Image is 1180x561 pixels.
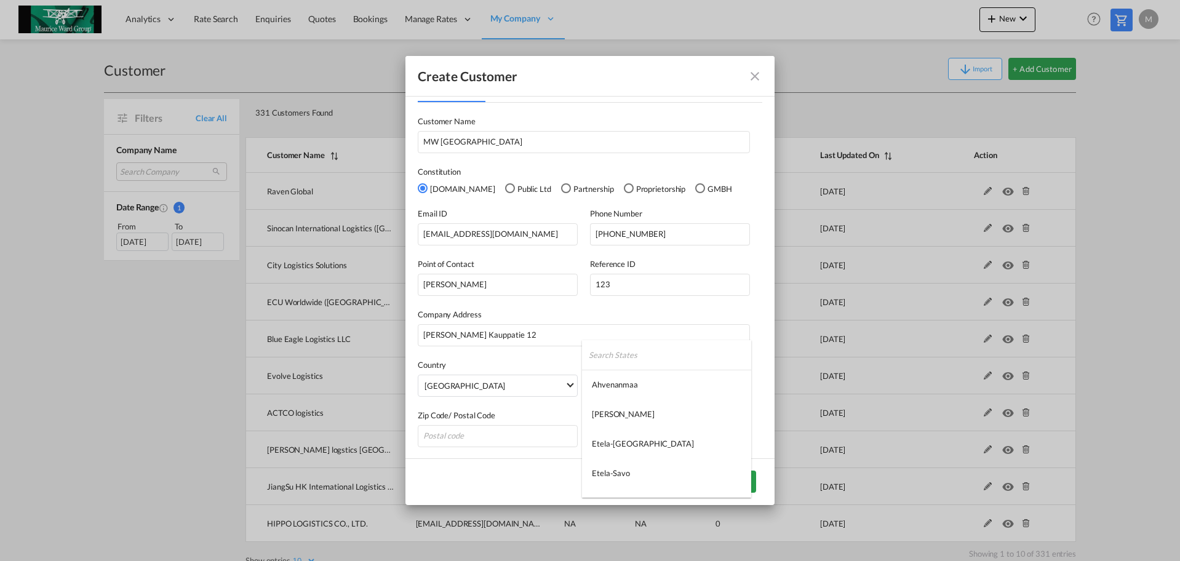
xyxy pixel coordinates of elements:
[592,438,694,449] div: Etela-[GEOGRAPHIC_DATA]
[592,408,655,420] div: [PERSON_NAME]
[592,497,661,508] div: Etela-Suomen Laani
[592,468,630,479] div: Etela-Savo
[592,379,638,390] div: Ahvenanmaa
[589,340,751,370] input: Search States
